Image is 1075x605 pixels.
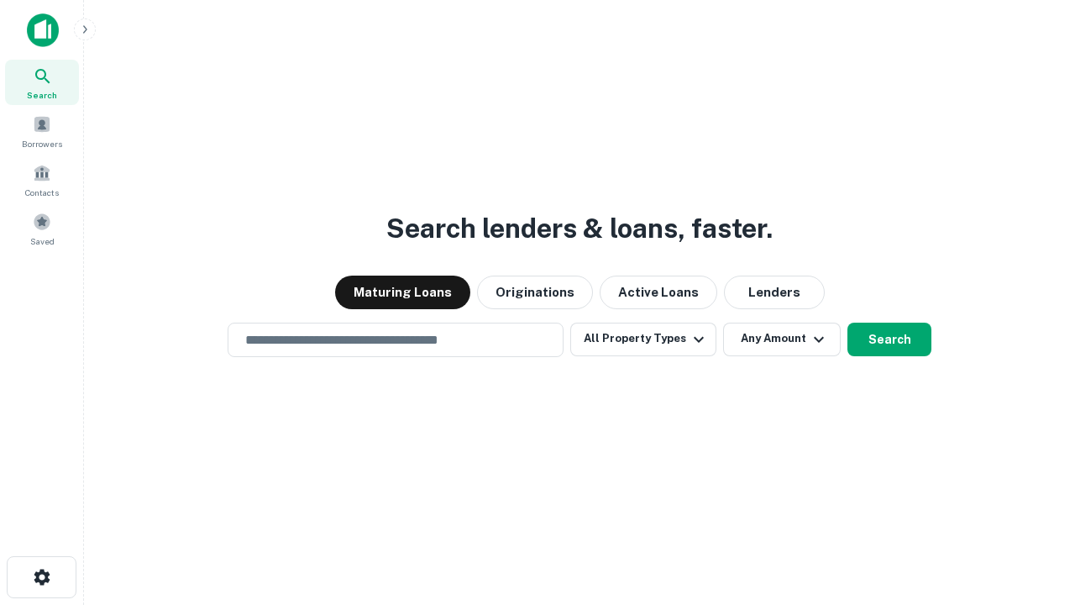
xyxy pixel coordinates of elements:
[386,208,773,249] h3: Search lenders & loans, faster.
[25,186,59,199] span: Contacts
[22,137,62,150] span: Borrowers
[27,88,57,102] span: Search
[27,13,59,47] img: capitalize-icon.png
[5,60,79,105] a: Search
[600,276,717,309] button: Active Loans
[477,276,593,309] button: Originations
[335,276,470,309] button: Maturing Loans
[723,323,841,356] button: Any Amount
[5,157,79,203] a: Contacts
[570,323,716,356] button: All Property Types
[5,206,79,251] a: Saved
[30,234,55,248] span: Saved
[847,323,931,356] button: Search
[991,471,1075,551] iframe: Chat Widget
[724,276,825,309] button: Lenders
[5,108,79,154] a: Borrowers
